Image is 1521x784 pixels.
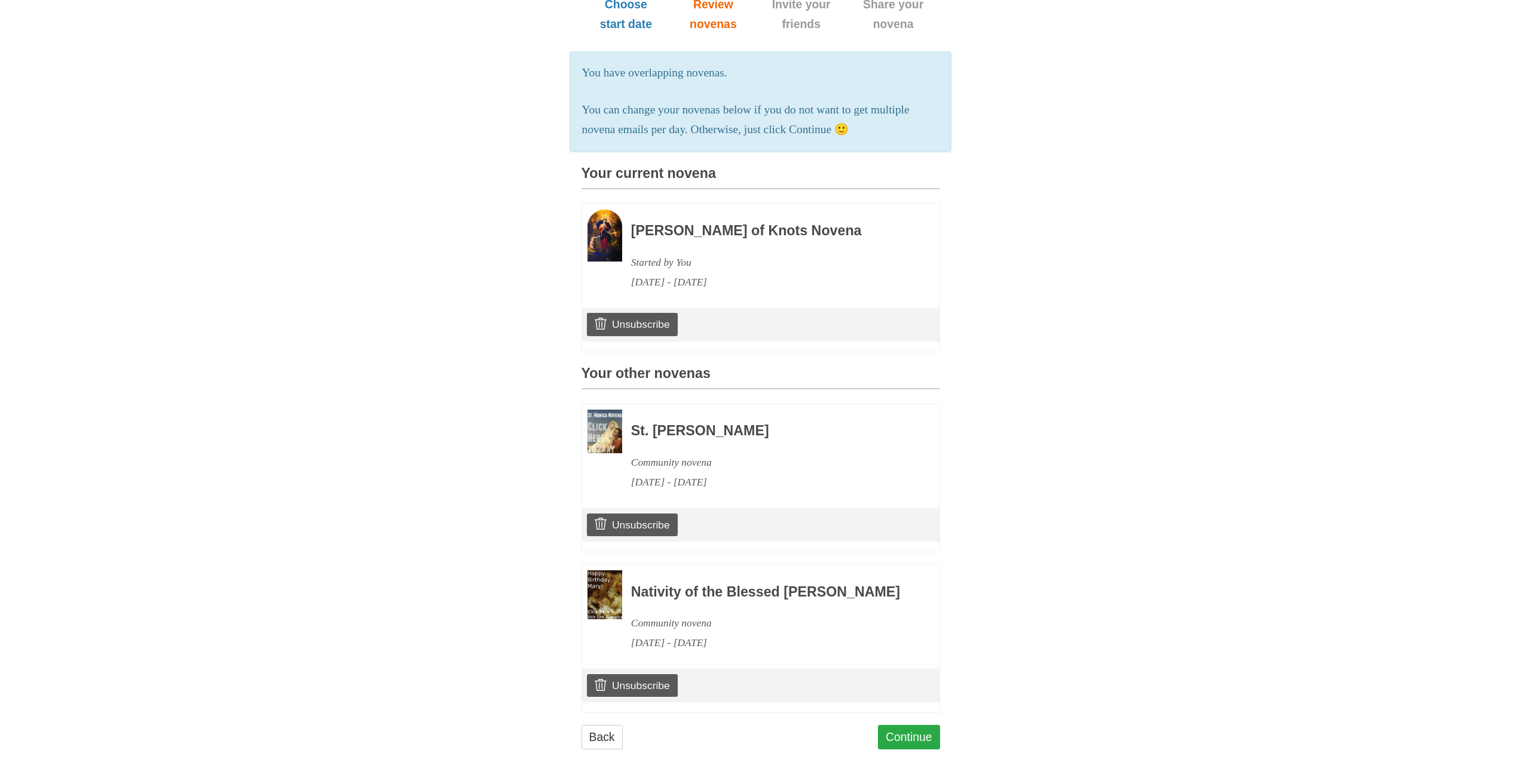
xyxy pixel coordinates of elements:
[631,453,907,472] div: Community novena
[582,366,940,389] h3: Your other novenas
[582,725,623,749] a: Back
[582,166,940,189] h3: Your current novena
[631,472,907,492] div: [DATE] - [DATE]
[631,585,907,600] h3: Nativity of the Blessed [PERSON_NAME]
[587,210,622,262] img: Novena image
[878,725,940,749] a: Continue
[587,514,677,536] a: Unsubscribe
[631,223,907,239] h3: [PERSON_NAME] of Knots Novena
[631,423,907,439] h3: St. [PERSON_NAME]
[587,674,677,697] a: Unsubscribe
[582,100,939,140] p: You can change your novenas below if you do not want to get multiple novena emails per day. Other...
[587,313,677,336] a: Unsubscribe
[631,613,907,633] div: Community novena
[631,253,907,272] div: Started by You
[587,570,622,619] img: Novena image
[582,63,939,83] p: You have overlapping novenas.
[631,633,907,653] div: [DATE] - [DATE]
[587,410,622,453] img: Novena image
[631,272,907,292] div: [DATE] - [DATE]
